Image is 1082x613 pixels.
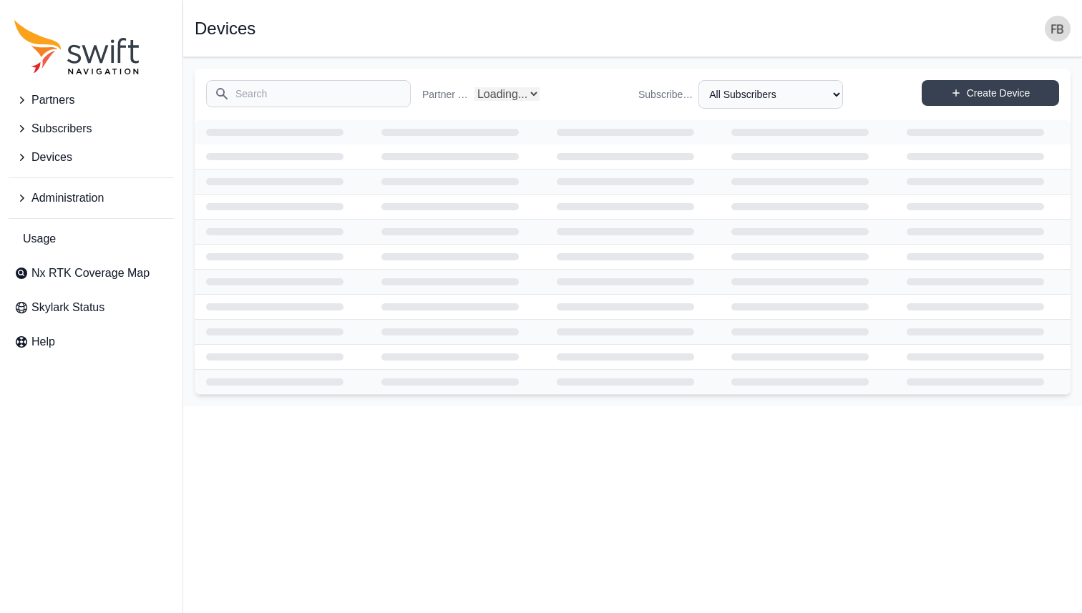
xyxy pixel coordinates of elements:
[31,149,72,166] span: Devices
[9,114,174,143] button: Subscribers
[422,87,469,102] label: Partner Name
[1045,16,1071,41] img: user photo
[922,80,1059,106] a: Create Device
[9,328,174,356] a: Help
[206,80,411,107] input: Search
[9,143,174,172] button: Devices
[9,259,174,288] a: Nx RTK Coverage Map
[31,333,55,350] span: Help
[31,299,104,316] span: Skylark Status
[31,92,74,109] span: Partners
[638,87,693,102] label: Subscriber Name
[9,86,174,114] button: Partners
[9,225,174,253] a: Usage
[31,190,104,207] span: Administration
[9,184,174,212] button: Administration
[23,230,56,247] span: Usage
[31,120,92,137] span: Subscribers
[9,293,174,322] a: Skylark Status
[698,80,843,109] select: Subscriber
[195,20,255,37] h1: Devices
[31,265,150,282] span: Nx RTK Coverage Map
